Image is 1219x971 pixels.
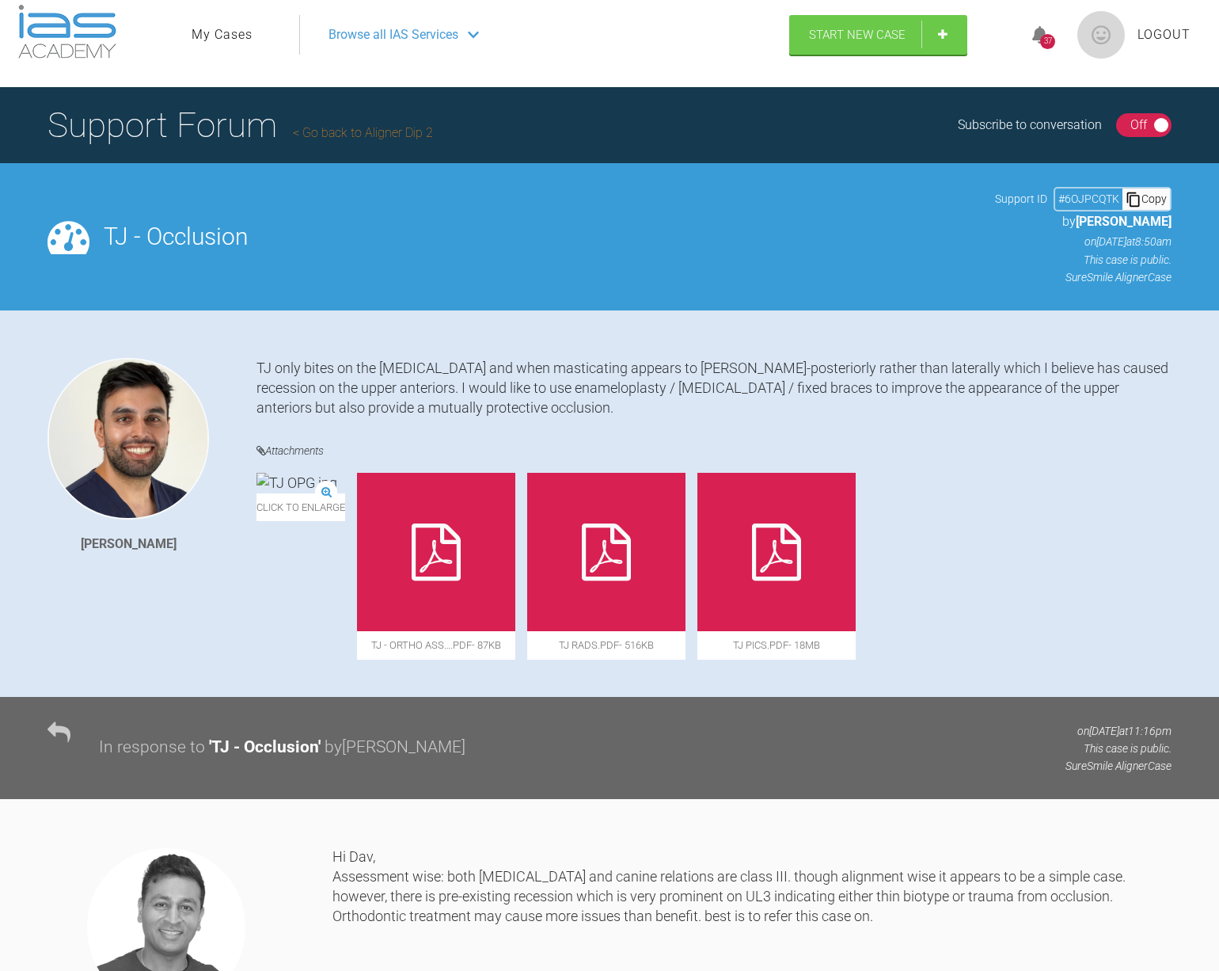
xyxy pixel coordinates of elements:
div: # 6OJPCQTK [1055,190,1122,208]
div: In response to [99,734,205,761]
p: on [DATE] at 8:50am [995,233,1172,250]
img: logo-light.3e3ef733.png [18,5,116,59]
img: profile.png [1077,11,1125,59]
div: Copy [1122,188,1170,209]
div: by [PERSON_NAME] [325,734,465,761]
span: Support ID [995,190,1047,208]
h4: Attachments [256,441,1172,461]
div: Subscribe to conversation [958,115,1102,135]
a: Go back to Aligner Dip 2 [293,125,433,140]
span: TJ Pics.pdf - 18MB [697,631,856,659]
span: Start New Case [809,28,906,42]
h1: Support Forum [47,97,433,153]
p: This case is public. [1065,740,1172,757]
p: This case is public. [995,251,1172,268]
p: SureSmile Aligner Case [995,268,1172,286]
div: 37 [1040,34,1055,49]
span: TJ - Ortho Ass….pdf - 87KB [357,631,515,659]
img: Davinderjit Singh [47,358,209,520]
h2: TJ - Occlusion [104,225,981,249]
p: SureSmile Aligner Case [1065,757,1172,775]
a: Start New Case [789,15,967,55]
img: TJ OPG.jpg [256,473,337,493]
p: on [DATE] at 11:16pm [1065,722,1172,740]
a: My Cases [192,25,253,45]
span: TJ Rads.pdf - 516KB [527,631,685,659]
a: Logout [1137,25,1191,45]
div: TJ only bites on the [MEDICAL_DATA] and when masticating appears to [PERSON_NAME]-posteriorly rat... [256,358,1172,418]
div: ' TJ - Occlusion ' [209,734,321,761]
div: Off [1130,115,1147,135]
div: [PERSON_NAME] [81,534,177,554]
p: by [995,211,1172,232]
span: Browse all IAS Services [328,25,458,45]
span: [PERSON_NAME] [1076,214,1172,229]
span: Click to enlarge [256,493,345,521]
